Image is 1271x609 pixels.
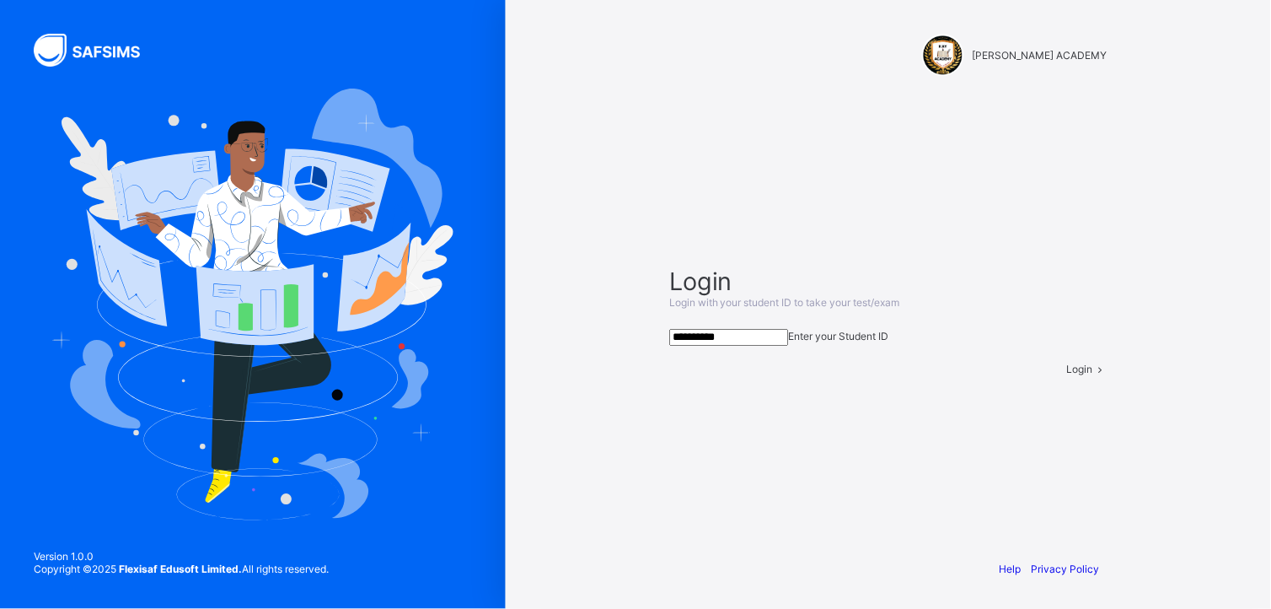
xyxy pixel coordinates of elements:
a: Help [1000,563,1022,575]
span: [PERSON_NAME] ACADEMY [973,49,1107,62]
span: Login with your student ID to take your test/exam [669,296,900,309]
img: Hero Image [52,89,453,520]
span: Version 1.0.0 [34,550,329,563]
span: Copyright © 2025 All rights reserved. [34,563,329,575]
strong: Flexisaf Edusoft Limited. [119,563,242,575]
a: Privacy Policy [1032,563,1100,575]
span: Enter your Student ID [789,330,889,342]
span: Login [1067,363,1093,375]
img: SAFSIMS Logo [34,34,160,67]
span: Login [669,267,1107,296]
